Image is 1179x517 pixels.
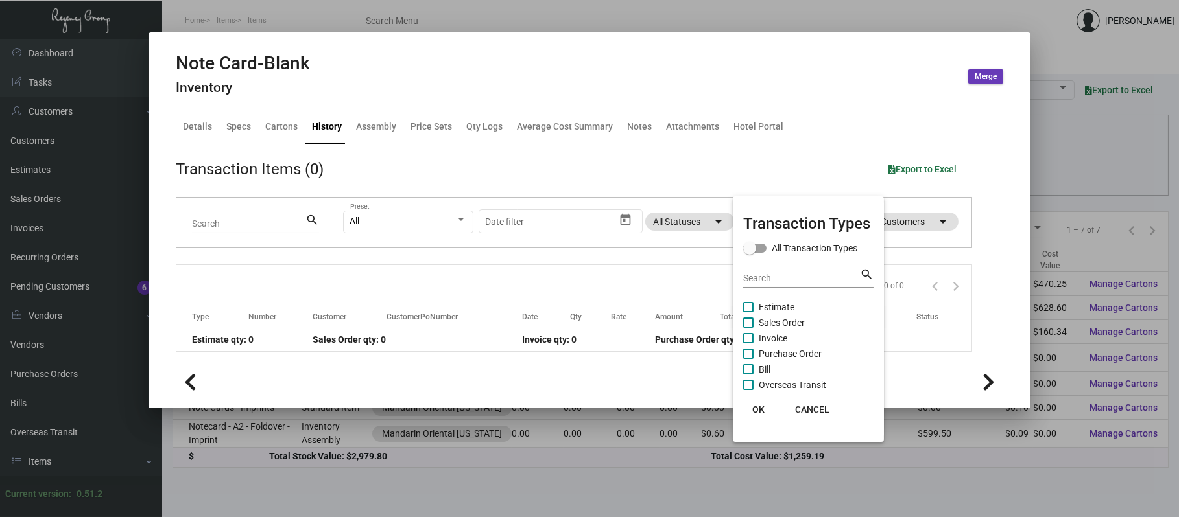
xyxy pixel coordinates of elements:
button: OK [738,398,780,421]
span: OK [752,404,765,415]
span: Bill [759,362,770,377]
span: Overseas Transit [759,377,826,393]
span: CANCEL [795,404,829,415]
mat-card-title: Transaction Types [743,212,874,235]
button: CANCEL [785,398,840,421]
span: Invoice [759,330,787,346]
mat-icon: search [860,267,874,282]
span: Estimate [759,299,794,315]
span: All Transaction Types [772,240,857,256]
div: 0.51.2 [77,487,102,501]
span: Purchase Order [759,346,822,362]
span: Sales Order [759,315,805,330]
div: Current version: [5,487,71,501]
